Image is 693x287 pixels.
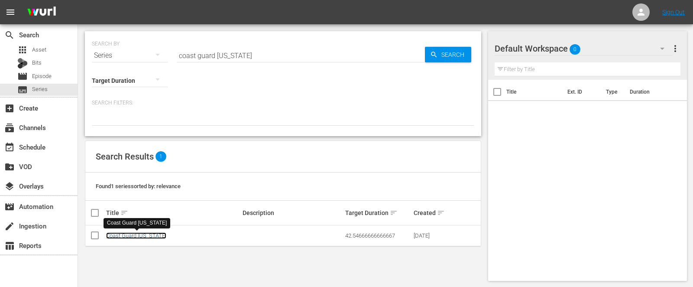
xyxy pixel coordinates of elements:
[345,232,411,239] div: 42.54666666666667
[32,59,42,67] span: Bits
[4,103,15,114] span: Create
[601,80,625,104] th: Type
[390,209,398,217] span: sort
[506,80,562,104] th: Title
[425,47,471,62] button: Search
[562,80,601,104] th: Ext. ID
[107,219,167,227] div: Coast Guard [US_STATE]
[345,208,411,218] div: Target Duration
[120,209,128,217] span: sort
[32,72,52,81] span: Episode
[5,7,16,17] span: menu
[4,181,15,192] span: Overlays
[4,142,15,153] span: Schedule
[92,43,168,68] div: Series
[495,36,673,61] div: Default Workspace
[570,40,580,59] span: 0
[17,58,28,68] div: Bits
[17,85,28,95] span: Series
[32,46,46,54] span: Asset
[625,80,677,104] th: Duration
[4,241,15,251] span: Reports
[438,47,471,62] span: Search
[32,85,48,94] span: Series
[437,209,445,217] span: sort
[96,183,181,189] span: Found 1 series sorted by: relevance
[670,43,680,54] span: more_vert
[92,99,474,107] p: Search Filters:
[4,123,15,133] span: Channels
[106,232,166,239] a: Coast Guard [US_STATE]
[4,202,15,212] span: Automation
[670,38,680,59] button: more_vert
[4,30,15,40] span: Search
[106,208,240,218] div: Title
[17,71,28,82] span: Episode
[17,45,28,55] span: Asset
[96,151,154,162] span: Search Results
[662,9,685,16] a: Sign Out
[243,209,343,216] div: Description
[4,221,15,232] span: Ingestion
[4,162,15,172] span: VOD
[414,208,445,218] div: Created
[414,232,445,239] div: [DATE]
[21,2,62,23] img: ans4CAIJ8jUAAAAAAAAAAAAAAAAAAAAAAAAgQb4GAAAAAAAAAAAAAAAAAAAAAAAAJMjXAAAAAAAAAAAAAAAAAAAAAAAAgAT5G...
[155,151,166,162] span: 1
